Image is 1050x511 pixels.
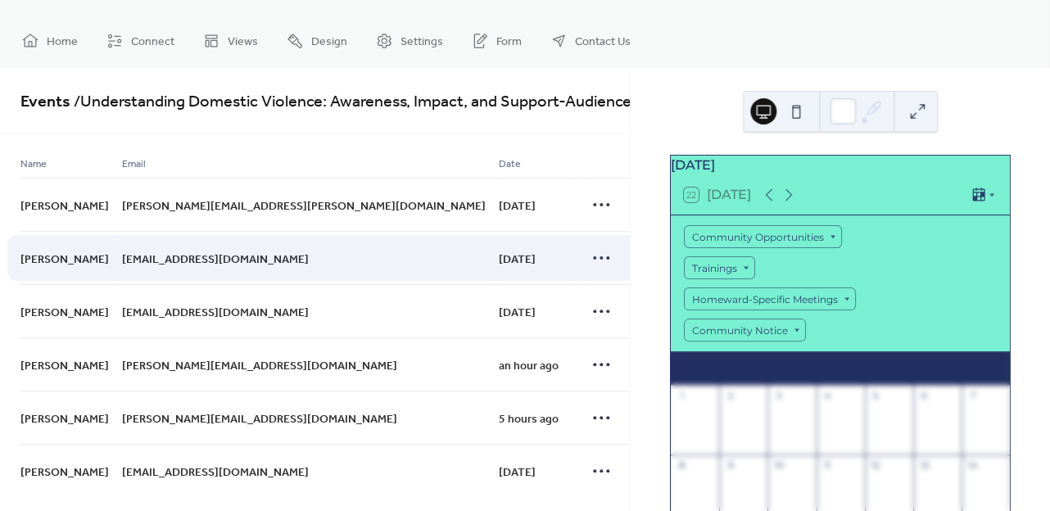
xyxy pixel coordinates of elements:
span: [PERSON_NAME][EMAIL_ADDRESS][DOMAIN_NAME] [122,357,397,374]
div: Mon [684,352,729,385]
span: [EMAIL_ADDRESS][DOMAIN_NAME] [122,464,309,481]
div: 14 [966,459,979,472]
span: [DATE] [499,251,536,268]
div: Fri [862,352,907,385]
span: Settings [401,34,443,51]
span: [PERSON_NAME] [20,357,109,374]
span: [DATE] [499,197,536,215]
div: Wed [773,352,818,385]
span: Home [47,34,78,51]
a: Design [274,20,360,61]
div: 1 [676,390,688,402]
div: 13 [918,459,930,472]
a: Form [459,20,534,61]
a: Home [10,20,90,61]
span: Views [228,34,258,51]
div: 8 [676,459,688,472]
span: [DATE] [499,464,536,481]
span: [PERSON_NAME] [20,251,109,268]
div: 5 [870,390,882,402]
a: Views [191,20,270,61]
span: Email [122,156,146,173]
span: Form [496,34,522,51]
div: 10 [772,459,785,472]
a: Settings [364,20,455,61]
span: [PERSON_NAME][EMAIL_ADDRESS][DOMAIN_NAME] [122,410,397,427]
span: [DATE] [499,304,536,321]
div: 11 [821,459,834,472]
div: [DATE] [671,156,1010,175]
span: Contact Us [575,34,631,51]
span: Design [311,34,347,51]
div: 4 [821,390,834,402]
span: Name [20,156,47,173]
span: an hour ago [499,357,559,374]
div: Thu [818,352,863,385]
div: Sun [952,352,997,385]
div: 2 [724,390,736,402]
span: [EMAIL_ADDRESS][DOMAIN_NAME] [122,251,309,268]
div: 12 [870,459,882,472]
span: / Understanding Domestic Violence: Awareness, Impact, and Support - Audience [70,86,631,118]
div: Sat [907,352,953,385]
span: [PERSON_NAME] [20,410,109,427]
div: Tue [729,352,774,385]
span: [PERSON_NAME] [20,464,109,481]
div: 3 [772,390,785,402]
span: Connect [131,34,174,51]
span: 5 hours ago [499,410,559,427]
a: Connect [94,20,187,61]
span: [PERSON_NAME] [20,197,109,215]
div: 7 [966,390,979,402]
span: [PERSON_NAME][EMAIL_ADDRESS][PERSON_NAME][DOMAIN_NAME] [122,197,486,215]
div: 9 [724,459,736,472]
a: Contact Us [538,20,643,61]
div: 6 [918,390,930,402]
span: [EMAIL_ADDRESS][DOMAIN_NAME] [122,304,309,321]
span: [PERSON_NAME] [20,304,109,321]
span: Date [499,156,521,173]
a: Events [20,86,70,118]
